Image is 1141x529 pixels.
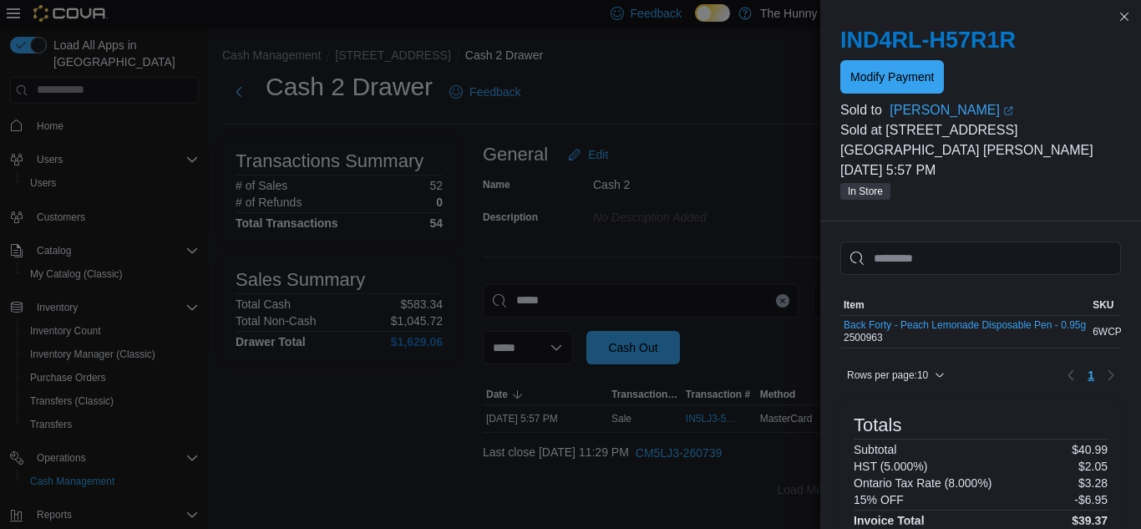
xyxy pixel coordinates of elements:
[850,69,934,85] span: Modify Payment
[844,319,1086,344] div: 2500963
[1114,7,1134,27] button: Close this dialog
[840,242,1121,275] input: This is a search bar. As you type, the results lower in the page will automatically filter.
[1003,106,1013,116] svg: External link
[848,184,883,199] span: In Store
[844,319,1086,331] button: Back Forty - Peach Lemonade Disposable Pen - 0.95g
[854,460,927,473] h6: HST (5.000%)
[840,60,944,94] button: Modify Payment
[844,298,865,312] span: Item
[1081,362,1101,389] button: Page 1 of 1
[840,295,1089,315] button: Item
[840,120,1121,160] p: Sold at [STREET_ADDRESS][GEOGRAPHIC_DATA] [PERSON_NAME]
[854,476,992,490] h6: Ontario Tax Rate (8.000%)
[840,183,890,200] span: In Store
[854,415,901,435] h3: Totals
[1061,365,1081,385] button: Previous page
[1072,443,1108,456] p: $40.99
[1088,367,1094,384] span: 1
[1101,365,1121,385] button: Next page
[890,100,1121,120] a: [PERSON_NAME]External link
[1081,362,1101,389] ul: Pagination for table: MemoryTable from EuiInMemoryTable
[854,493,904,506] h6: 15% OFF
[840,100,886,120] div: Sold to
[840,365,951,385] button: Rows per page:10
[1093,298,1113,312] span: SKU
[1072,514,1108,527] h4: $39.37
[854,443,896,456] h6: Subtotal
[1078,460,1108,473] p: $2.05
[840,27,1121,53] h2: IND4RL-H57R1R
[847,369,928,382] span: Rows per page : 10
[854,514,925,527] h4: Invoice Total
[1078,476,1108,490] p: $3.28
[840,160,1121,181] p: [DATE] 5:57 PM
[1074,493,1108,506] p: -$6.95
[1061,362,1121,389] nav: Pagination for table: MemoryTable from EuiInMemoryTable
